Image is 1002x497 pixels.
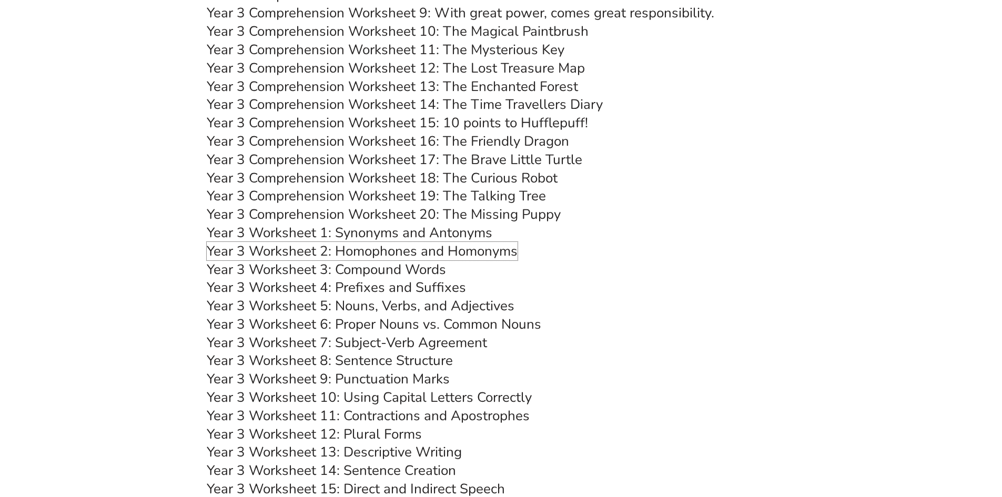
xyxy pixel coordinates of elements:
a: Year 3 Comprehension Worksheet 11: The Mysterious Key [207,40,564,59]
a: Year 3 Comprehension Worksheet 14: The Time Travellers Diary [207,95,603,114]
a: Year 3 Worksheet 14: Sentence Creation [207,461,456,480]
iframe: Chat Widget [827,378,1002,497]
a: Year 3 Worksheet 12: Plural Forms [207,425,422,443]
a: Year 3 Comprehension Worksheet 9: With great power, comes great responsibility. [207,4,714,22]
a: Year 3 Worksheet 2: Homophones and Homonyms [207,242,518,260]
a: Year 3 Comprehension Worksheet 18: The Curious Robot [207,169,558,187]
a: Year 3 Worksheet 7: Subject-Verb Agreement [207,333,487,352]
a: Year 3 Comprehension Worksheet 15: 10 points to Hufflepuff! [207,114,588,132]
a: Year 3 Worksheet 4: Prefixes and Suffixes [207,278,466,297]
a: Year 3 Comprehension Worksheet 19: The Talking Tree [207,187,546,205]
a: Year 3 Worksheet 1: Synonyms and Antonyms [207,224,492,242]
a: Year 3 Worksheet 6: Proper Nouns vs. Common Nouns [207,315,541,333]
a: Year 3 Comprehension Worksheet 13: The Enchanted Forest [207,77,578,96]
a: Year 3 Comprehension Worksheet 20: The Missing Puppy [207,205,561,224]
a: Year 3 Worksheet 13: Descriptive Writing [207,443,462,461]
a: Year 3 Worksheet 11: Contractions and Apostrophes [207,407,530,425]
a: Year 3 Comprehension Worksheet 12: The Lost Treasure Map [207,59,585,77]
a: Year 3 Worksheet 10: Using Capital Letters Correctly [207,388,532,407]
a: Year 3 Worksheet 8: Sentence Structure [207,351,453,370]
a: Year 3 Worksheet 5: Nouns, Verbs, and Adjectives [207,297,514,315]
a: Year 3 Comprehension Worksheet 17: The Brave Little Turtle [207,150,582,169]
a: Year 3 Comprehension Worksheet 10: The Magical Paintbrush [207,22,589,40]
a: Year 3 Worksheet 9: Punctuation Marks [207,370,450,388]
a: Year 3 Comprehension Worksheet 16: The Friendly Dragon [207,132,569,150]
a: Year 3 Worksheet 3: Compound Words [207,260,446,279]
